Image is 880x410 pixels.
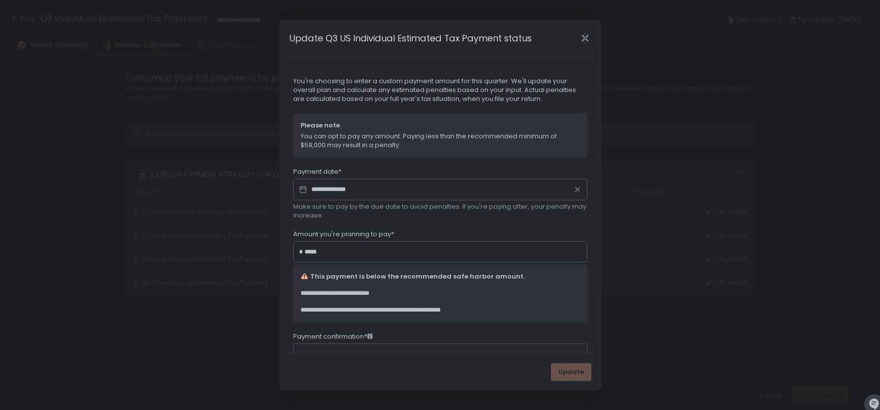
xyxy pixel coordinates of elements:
span: Please note [301,121,580,130]
span: Make sure to pay by the due date to avoid penalties. If you're paying after, your penalty may inc... [293,202,587,220]
h1: Update Q3 US Individual Estimated Tax Payment status [289,32,532,45]
span: You can opt to pay any amount. Paying less than the recommended minimum of $59,000 may result in ... [301,132,580,150]
span: Payment date* [293,167,341,176]
span: Payment confirmation* [293,332,373,341]
span: You're choosing to enter a custom payment amount for this quarter. We'll update your overall plan... [293,77,587,103]
span: This payment is below the recommended safe harbor amount. [310,272,525,281]
div: Drag your document here or click to browse [313,352,455,359]
div: Close [570,32,601,44]
input: Datepicker input [293,179,587,200]
span: Amount you're planning to pay* [293,230,394,239]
